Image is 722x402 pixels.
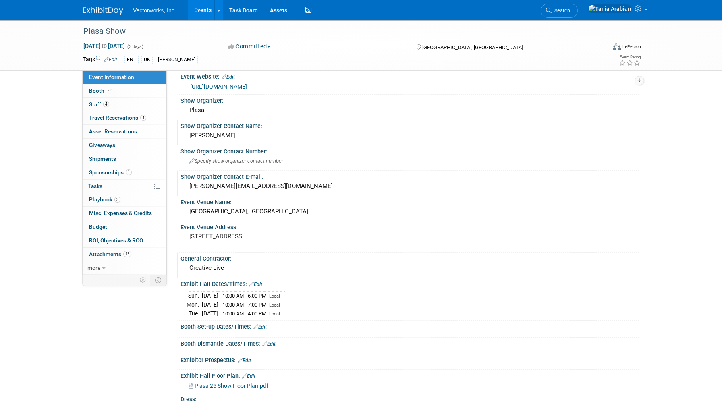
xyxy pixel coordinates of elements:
div: Creative Live [187,262,633,274]
span: 1 [126,169,132,175]
div: Exhibit Hall Dates/Times: [180,278,639,288]
a: Edit [253,324,267,330]
a: Sponsorships1 [83,166,166,179]
button: Committed [226,42,274,51]
div: Event Website: [180,70,639,81]
div: Plasa Show [81,24,593,39]
span: 4 [140,115,146,121]
span: Search [552,8,570,14]
span: Booth [89,87,114,94]
td: Tags [83,55,117,64]
span: Vectorworks, Inc. [133,7,176,14]
span: Plasa 25 Show Floor Plan.pdf [195,383,268,389]
span: Event Information [89,74,134,80]
span: Playbook [89,196,120,203]
span: [GEOGRAPHIC_DATA], [GEOGRAPHIC_DATA] [422,44,523,50]
td: Tue. [187,309,202,317]
img: Tania Arabian [588,4,631,13]
div: UK [141,56,153,64]
span: Local [269,303,280,308]
span: 13 [123,251,131,257]
td: [DATE] [202,309,218,317]
div: Booth Set-up Dates/Times: [180,321,639,331]
span: to [100,43,108,49]
span: more [87,265,100,271]
div: In-Person [622,44,641,50]
a: Shipments [83,152,166,166]
div: Event Venue Address: [180,221,639,231]
pre: [STREET_ADDRESS] [189,233,363,240]
a: more [83,261,166,275]
td: Mon. [187,300,202,309]
td: Personalize Event Tab Strip [136,275,150,285]
td: Sun. [187,292,202,300]
a: Plasa 25 Show Floor Plan.pdf [189,383,268,389]
div: Event Rating [619,55,641,59]
span: Local [269,294,280,299]
span: Sponsorships [89,169,132,176]
span: 10:00 AM - 4:00 PM [222,311,266,317]
span: Staff [89,101,109,108]
span: Budget [89,224,107,230]
div: Show Organizer Contact Name: [180,120,639,130]
a: Budget [83,220,166,234]
a: Edit [222,74,235,80]
td: Toggle Event Tabs [150,275,167,285]
a: Search [541,4,578,18]
span: Travel Reservations [89,114,146,121]
div: ENT [124,56,139,64]
a: Tasks [83,180,166,193]
span: 3 [114,197,120,203]
a: Edit [104,57,117,62]
td: [DATE] [202,300,218,309]
div: [GEOGRAPHIC_DATA], [GEOGRAPHIC_DATA] [187,205,633,218]
span: 10:00 AM - 7:00 PM [222,302,266,308]
span: Giveaways [89,142,115,148]
span: ROI, Objectives & ROO [89,237,143,244]
a: Event Information [83,70,166,84]
div: Plasa [187,104,633,116]
div: Event Venue Name: [180,196,639,206]
span: Attachments [89,251,131,257]
span: Tasks [88,183,102,189]
div: Event Format [558,42,641,54]
a: Edit [238,358,251,363]
img: Format-Inperson.png [613,43,621,50]
a: Attachments13 [83,248,166,261]
span: Misc. Expenses & Credits [89,210,152,216]
img: ExhibitDay [83,7,123,15]
a: [URL][DOMAIN_NAME] [190,83,247,90]
a: Misc. Expenses & Credits [83,207,166,220]
div: [PERSON_NAME] [156,56,198,64]
span: 10:00 AM - 6:00 PM [222,293,266,299]
span: Asset Reservations [89,128,137,135]
span: Local [269,311,280,317]
a: Edit [242,373,255,379]
div: Show Organizer Contact Number: [180,145,639,155]
div: [PERSON_NAME][EMAIL_ADDRESS][DOMAIN_NAME] [187,180,633,193]
a: Travel Reservations4 [83,111,166,124]
a: Staff4 [83,98,166,111]
a: Asset Reservations [83,125,166,138]
div: Exhibitor Prospectus: [180,354,639,365]
a: Booth [83,84,166,97]
span: [DATE] [DATE] [83,42,125,50]
span: 4 [103,101,109,107]
div: General Contractor: [180,253,639,263]
td: [DATE] [202,292,218,300]
span: Shipments [89,155,116,162]
a: Playbook3 [83,193,166,206]
a: Giveaways [83,139,166,152]
span: (3 days) [127,44,143,49]
i: Booth reservation complete [108,88,112,93]
div: Booth Dismantle Dates/Times: [180,338,639,348]
div: Show Organizer Contact E-mail: [180,171,639,181]
a: Edit [249,282,262,287]
div: Show Organizer: [180,95,639,105]
span: Specify show organizer contact number [189,158,283,164]
div: [PERSON_NAME] [187,129,633,142]
a: ROI, Objectives & ROO [83,234,166,247]
div: Exhibit Hall Floor Plan: [180,370,639,380]
a: Edit [262,341,276,347]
